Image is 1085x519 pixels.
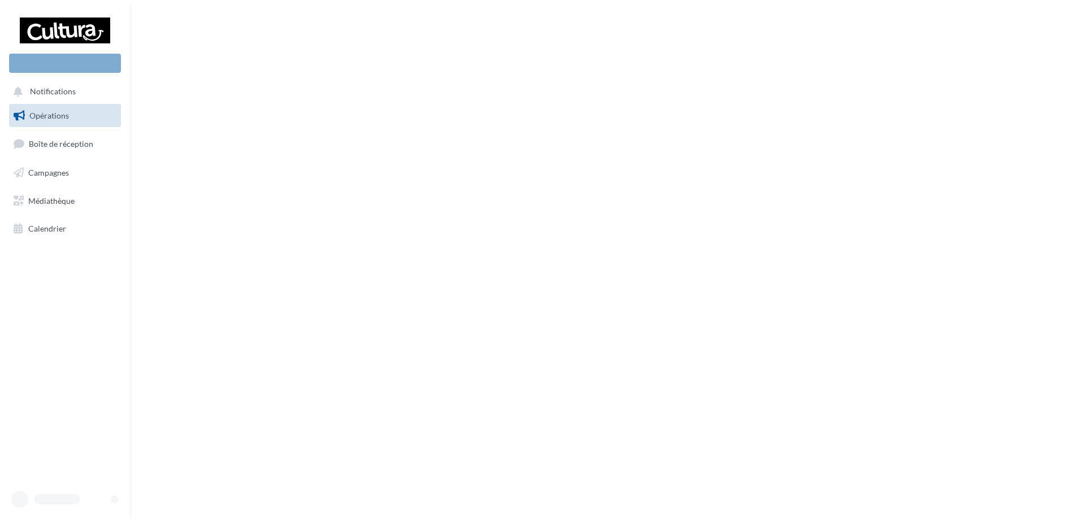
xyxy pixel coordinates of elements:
a: Campagnes [7,161,123,185]
a: Médiathèque [7,189,123,213]
span: Médiathèque [28,195,75,205]
span: Opérations [29,111,69,120]
span: Calendrier [28,224,66,233]
span: Boîte de réception [29,139,93,149]
span: Campagnes [28,168,69,177]
a: Calendrier [7,217,123,241]
a: Boîte de réception [7,132,123,156]
a: Opérations [7,104,123,128]
span: Notifications [30,87,76,97]
div: Nouvelle campagne [9,54,121,73]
